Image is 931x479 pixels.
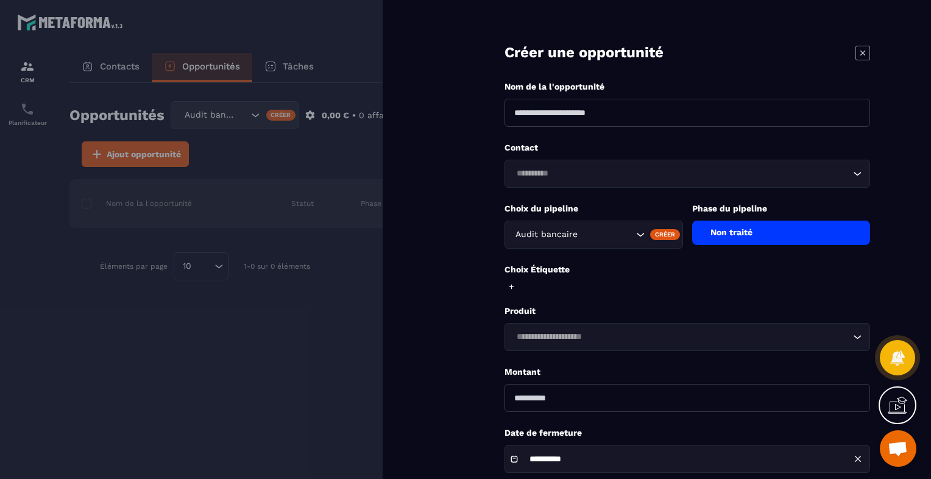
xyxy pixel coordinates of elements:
p: Choix Étiquette [504,264,870,275]
input: Search for option [512,167,850,180]
span: Audit bancaire [512,228,580,241]
p: Nom de la l'opportunité [504,81,870,93]
p: Date de fermeture [504,427,870,439]
div: Créer [650,229,680,240]
p: Produit [504,305,870,317]
div: Search for option [504,221,683,249]
p: Choix du pipeline [504,203,683,215]
input: Search for option [580,228,633,241]
p: Montant [504,366,870,378]
p: Contact [504,142,870,154]
p: Phase du pipeline [692,203,871,215]
div: Ouvrir le chat [880,430,916,467]
div: Search for option [504,160,870,188]
div: Search for option [504,323,870,351]
p: Créer une opportunité [504,43,664,63]
input: Search for option [512,330,850,344]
